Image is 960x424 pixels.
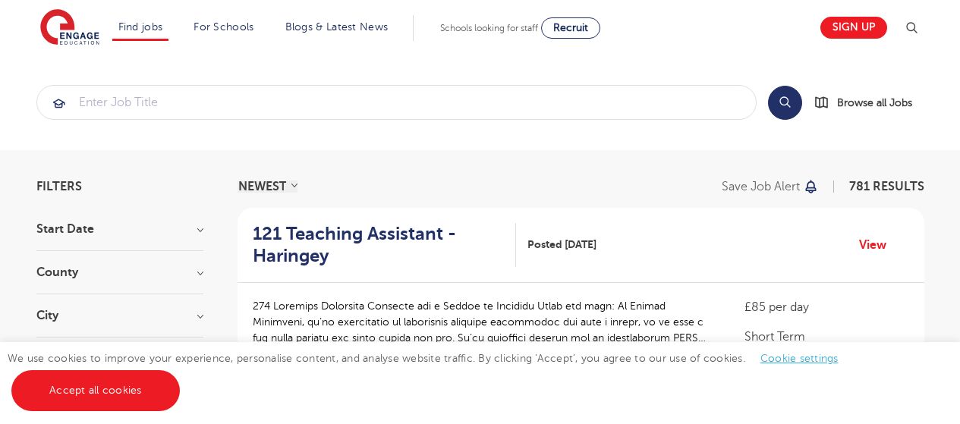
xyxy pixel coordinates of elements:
[37,86,756,119] input: Submit
[722,181,800,193] p: Save job alert
[768,86,802,120] button: Search
[8,353,854,396] span: We use cookies to improve your experience, personalise content, and analyse website traffic. By c...
[36,181,82,193] span: Filters
[849,180,924,193] span: 781 RESULTS
[837,94,912,111] span: Browse all Jobs
[440,23,538,33] span: Schools looking for staff
[36,266,203,278] h3: County
[36,309,203,322] h3: City
[760,353,839,364] a: Cookie settings
[253,223,517,267] a: 121 Teaching Assistant - Haringey
[553,22,588,33] span: Recruit
[820,17,887,39] a: Sign up
[253,298,715,346] p: 274 Loremips Dolorsita Consecte adi e Seddoe te Incididu Utlab etd magn: Al Enimad Minimveni, qu’...
[814,94,924,111] a: Browse all Jobs
[36,85,757,120] div: Submit
[11,370,180,411] a: Accept all cookies
[285,21,389,33] a: Blogs & Latest News
[40,9,99,47] img: Engage Education
[36,223,203,235] h3: Start Date
[118,21,163,33] a: Find jobs
[541,17,600,39] a: Recruit
[744,328,908,346] p: Short Term
[859,235,898,255] a: View
[744,298,908,316] p: £85 per day
[194,21,253,33] a: For Schools
[527,237,596,253] span: Posted [DATE]
[722,181,820,193] button: Save job alert
[253,223,505,267] h2: 121 Teaching Assistant - Haringey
